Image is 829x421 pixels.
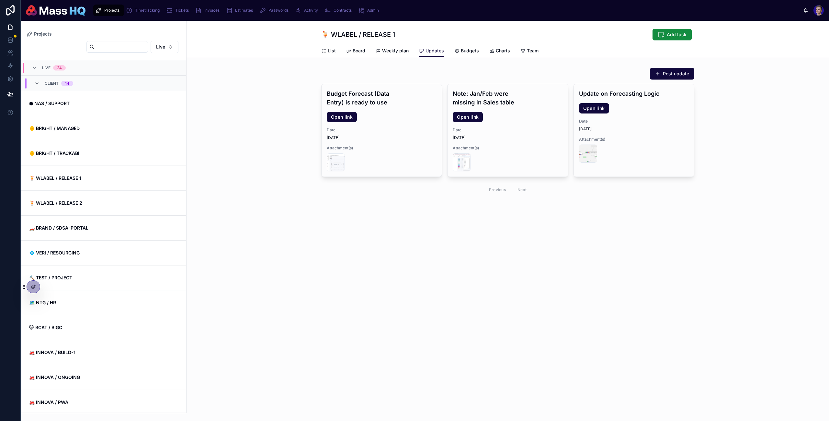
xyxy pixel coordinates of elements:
[21,141,186,166] a: 🌞 BRIGHT / TRACKABI
[26,31,52,37] a: Projects
[520,45,539,58] a: Team
[453,146,562,151] span: Attachment(s)
[21,365,186,390] a: 🚒 INNOVA / ONGOING
[193,5,224,16] a: Invoices
[327,127,437,133] span: Date
[104,8,119,13] span: Projects
[42,65,51,70] span: LIVE
[29,125,80,131] strong: 🌞 BRIGHT / MANAGED
[65,81,69,86] div: 14
[29,101,70,106] strong: ⬢ NAS / SUPPORT
[353,48,365,54] span: Board
[45,81,59,86] span: Client
[334,8,352,13] span: Contracts
[419,45,444,57] a: Updates
[29,300,56,305] strong: 🗺 NTG / HR
[579,126,689,132] span: [DATE]
[151,41,178,53] button: Select Button
[496,48,510,54] span: Charts
[667,31,687,38] span: Add task
[382,48,409,54] span: Weekly plan
[321,84,442,177] a: Budget Forecast (Data Entry) is ready to useOpen linkDate[DATE]Attachment(s)
[21,290,186,315] a: 🗺 NTG / HR
[164,5,193,16] a: Tickets
[327,89,437,107] h4: Budget Forecast (Data Entry) is ready to use
[204,8,220,13] span: Invoices
[321,45,336,58] a: List
[327,146,437,151] span: Attachment(s)
[29,225,88,231] strong: 🏎️ BRAND / SDSA-PORTAL
[29,200,82,206] strong: 🍹 WLABEL / RELEASE 2
[453,135,562,140] span: [DATE]
[29,374,80,380] strong: 🚒 INNOVA / ONGOING
[93,5,124,16] a: Projects
[156,44,165,50] span: Live
[376,45,409,58] a: Weekly plan
[21,390,186,415] a: 🚒 INNOVA / PWA
[34,31,52,37] span: Projects
[579,103,609,113] a: Open link
[21,116,186,141] a: 🌞 BRIGHT / MANAGED
[327,112,357,122] a: Open link
[21,265,186,290] a: 🔨 TEST / PROJECT
[454,45,479,58] a: Budgets
[21,315,186,340] a: 😺 BCAT / BIGC
[489,45,510,58] a: Charts
[29,250,80,255] strong: 💠 VERI / RESOURCING
[29,325,62,330] strong: 😺 BCAT / BIGC
[321,30,395,39] h1: 🍹 WLABEL / RELEASE 1
[579,119,689,124] span: Date
[293,5,323,16] a: Activity
[21,216,186,241] a: 🏎️ BRAND / SDSA-PORTAL
[650,68,694,80] button: Post update
[356,5,383,16] a: Admin
[453,89,562,107] h4: Note: Jan/Feb were missing in Sales table
[579,137,689,142] span: Attachment(s)
[304,8,318,13] span: Activity
[175,8,189,13] span: Tickets
[573,84,694,177] a: Update on Forecasting LogicOpen linkDate[DATE]Attachment(s)
[527,48,539,54] span: Team
[124,5,164,16] a: Timetracking
[57,65,62,70] div: 24
[21,241,186,265] a: 💠 VERI / RESOURCING
[29,350,75,355] strong: 🚒 INNOVA / BUILD-1
[29,175,81,181] strong: 🍹 WLABEL / RELEASE 1
[21,91,186,116] a: ⬢ NAS / SUPPORT
[29,399,68,405] strong: 🚒 INNOVA / PWA
[447,84,568,177] a: Note: Jan/Feb were missing in Sales tableOpen linkDate[DATE]Attachment(s)
[453,112,483,122] a: Open link
[26,5,85,16] img: App logo
[328,48,336,54] span: List
[257,5,293,16] a: Passwords
[367,8,379,13] span: Admin
[29,150,79,156] strong: 🌞 BRIGHT / TRACKABI
[426,48,444,54] span: Updates
[91,3,803,17] div: scrollable content
[29,275,72,280] strong: 🔨 TEST / PROJECT
[653,29,692,40] button: Add task
[235,8,253,13] span: Estimates
[21,340,186,365] a: 🚒 INNOVA / BUILD-1
[453,127,562,133] span: Date
[21,166,186,191] a: 🍹 WLABEL / RELEASE 1
[268,8,289,13] span: Passwords
[346,45,365,58] a: Board
[135,8,160,13] span: Timetracking
[224,5,257,16] a: Estimates
[579,89,689,98] h4: Update on Forecasting Logic
[21,191,186,216] a: 🍹 WLABEL / RELEASE 2
[327,135,437,140] span: [DATE]
[461,48,479,54] span: Budgets
[323,5,356,16] a: Contracts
